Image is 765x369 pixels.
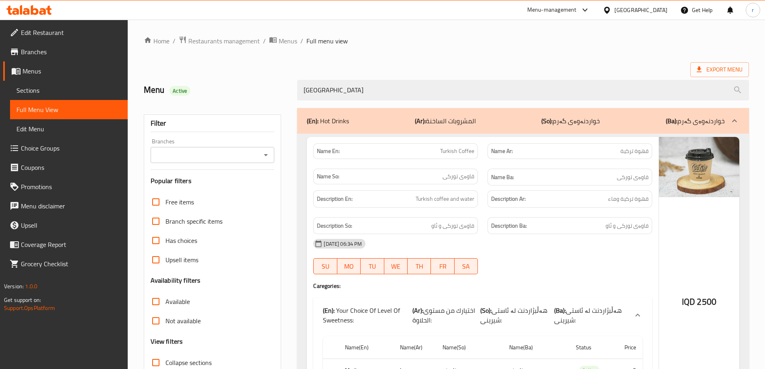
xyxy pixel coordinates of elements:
a: Home [144,36,169,46]
div: Filter [151,115,275,132]
button: FR [431,258,454,274]
strong: Description Ba: [491,221,527,231]
span: TH [411,261,428,272]
a: Restaurants management [179,36,260,46]
div: [GEOGRAPHIC_DATA] [614,6,667,14]
span: Sections [16,86,121,95]
div: (En): Your Choice Of Level Of Sweetness:(Ar):اختيارك من مستوى الحلاوة:(So):هەڵبژاردنت لە ئاستی شی... [313,298,652,333]
b: (So): [541,115,553,127]
button: TU [361,258,384,274]
a: Choice Groups [3,139,128,158]
th: Status [569,336,613,359]
nav: breadcrumb [144,36,749,46]
p: خواردنەوەی گەرم [666,116,725,126]
span: Available [165,297,190,306]
strong: Description En: [317,194,353,204]
th: Price [613,336,643,359]
span: FR [434,261,451,272]
span: Restaurants management [188,36,260,46]
span: [DATE] 06:34 PM [320,240,365,248]
span: Menus [279,36,297,46]
p: المشروبات الساخنة [415,116,476,126]
li: / [300,36,303,46]
a: Menus [3,61,128,81]
a: Support.OpsPlatform [4,303,55,313]
p: Hot Drinks [307,116,349,126]
span: Coverage Report [21,240,121,249]
li: / [263,36,266,46]
button: MO [337,258,361,274]
th: Name(Ar) [394,336,436,359]
span: قهوة تركية وماء [608,194,649,204]
span: Get support on: [4,295,41,305]
th: Name(En) [339,336,394,359]
a: Full Menu View [10,100,128,119]
b: (En): [307,115,318,127]
span: قهوة تركية [620,147,649,155]
p: خواردنەوەی گەرم [541,116,600,126]
strong: Description So: [317,221,352,231]
th: Name(Ba) [503,336,569,359]
span: Active [169,87,190,95]
span: Branches [21,47,121,57]
span: r [752,6,754,14]
img: %D9%82%D9%87%D9%88%D8%A9_%D8%AA%D8%B1%D9%83%D9%8A%D8%A9638904482529168169.jpg [659,137,739,197]
strong: Description Ar: [491,194,526,204]
span: Menus [22,66,121,76]
span: Grocery Checklist [21,259,121,269]
span: Promotions [21,182,121,192]
span: Not available [165,316,201,326]
span: Export Menu [690,62,749,77]
b: (Ar): [412,304,423,316]
span: Edit Restaurant [21,28,121,37]
span: Version: [4,281,24,292]
a: Branches [3,42,128,61]
li: / [173,36,175,46]
span: 1.0.0 [25,281,37,292]
button: SA [455,258,478,274]
span: قاوەی تورکی [443,172,474,181]
input: search [297,80,749,100]
a: Menus [269,36,297,46]
a: Edit Restaurant [3,23,128,42]
span: Full menu view [306,36,348,46]
a: Upsell [3,216,128,235]
b: (Ar): [415,115,426,127]
span: قاوەی تورکی [617,172,649,182]
button: WE [384,258,408,274]
span: Choice Groups [21,143,121,153]
div: Active [169,86,190,96]
span: Upsell items [165,255,198,265]
span: Turkish coffee and water [416,194,474,204]
strong: Name Ba: [491,172,514,182]
span: MO [341,261,357,272]
b: (Ba): [666,115,677,127]
h3: View filters [151,337,183,346]
h4: Caregories: [313,282,652,290]
th: Name(So) [436,336,503,359]
span: Turkish Coffee [440,147,474,155]
a: Edit Menu [10,119,128,139]
span: Coupons [21,163,121,172]
span: TU [364,261,381,272]
span: هەڵبژاردنت لە ئاستی شیرینی: [480,304,547,326]
span: Export Menu [697,65,743,75]
strong: Name Ar: [491,147,513,155]
b: (En): [323,304,335,316]
p: Your Choice Of Level Of Sweetness: [323,306,412,325]
span: Branch specific items [165,216,222,226]
button: Open [260,149,271,161]
b: (So): [480,304,492,316]
span: SU [317,261,334,272]
span: قاوەی تورکی و ئاو [606,221,649,231]
strong: Name En: [317,147,340,155]
span: Menu disclaimer [21,201,121,211]
h3: Availability filters [151,276,201,285]
span: قاوەی تورکی و ئاو [431,221,474,231]
div: (En): Hot Drinks(Ar):المشروبات الساخنة(So):خواردنەوەی گەرم(Ba):خواردنەوەی گەرم [297,108,749,134]
span: Full Menu View [16,105,121,114]
span: WE [388,261,404,272]
a: Coupons [3,158,128,177]
span: هەڵبژاردنت لە ئاستی شیرینی: [554,304,622,326]
b: (Ba): [554,304,566,316]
